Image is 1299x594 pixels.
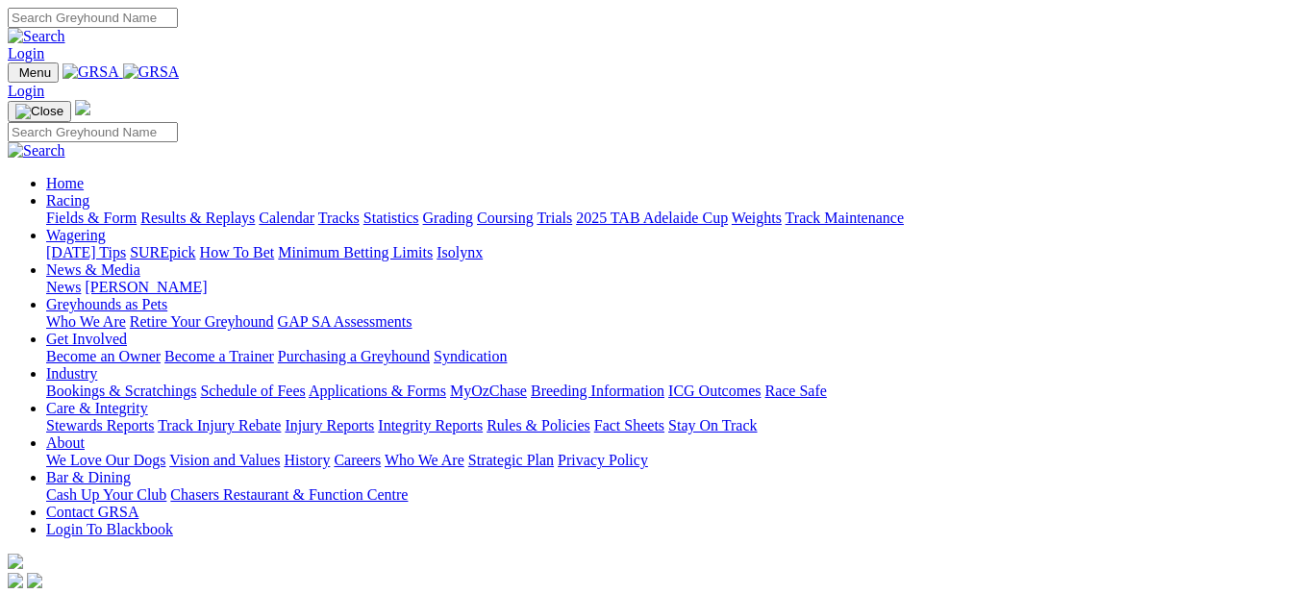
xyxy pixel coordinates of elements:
div: About [46,452,1291,469]
a: Bookings & Scratchings [46,383,196,399]
div: Wagering [46,244,1291,261]
a: Who We Are [46,313,126,330]
a: Race Safe [764,383,826,399]
img: Search [8,142,65,160]
a: Retire Your Greyhound [130,313,274,330]
a: ICG Outcomes [668,383,761,399]
img: logo-grsa-white.png [75,100,90,115]
a: Greyhounds as Pets [46,296,167,312]
a: Get Involved [46,331,127,347]
a: Racing [46,192,89,209]
a: Contact GRSA [46,504,138,520]
a: Track Maintenance [786,210,904,226]
span: Menu [19,65,51,80]
a: Wagering [46,227,106,243]
a: Syndication [434,348,507,364]
a: MyOzChase [450,383,527,399]
div: Bar & Dining [46,486,1291,504]
a: Applications & Forms [309,383,446,399]
a: SUREpick [130,244,195,260]
a: Coursing [477,210,534,226]
input: Search [8,122,178,142]
a: Bar & Dining [46,469,131,485]
a: Vision and Values [169,452,280,468]
a: Rules & Policies [487,417,590,433]
div: Racing [46,210,1291,227]
a: Statistics [363,210,419,226]
div: Industry [46,383,1291,400]
a: Calendar [259,210,314,226]
a: Chasers Restaurant & Function Centre [170,486,408,503]
img: facebook.svg [8,573,23,588]
a: Weights [732,210,782,226]
a: Strategic Plan [468,452,554,468]
a: Login [8,45,44,62]
div: News & Media [46,279,1291,296]
a: [DATE] Tips [46,244,126,260]
div: Care & Integrity [46,417,1291,434]
a: Trials [537,210,572,226]
a: Minimum Betting Limits [278,244,433,260]
a: [PERSON_NAME] [85,279,207,295]
a: Industry [46,365,97,382]
img: GRSA [123,63,180,81]
a: Stay On Track [668,417,757,433]
button: Toggle navigation [8,62,59,83]
a: Stewards Reports [46,417,154,433]
a: Grading [423,210,473,226]
a: Login To Blackbook [46,521,173,537]
div: Get Involved [46,348,1291,365]
a: Become a Trainer [164,348,274,364]
a: Results & Replays [140,210,255,226]
a: News & Media [46,261,140,278]
a: Who We Are [385,452,464,468]
a: About [46,434,85,451]
a: We Love Our Dogs [46,452,165,468]
a: Home [46,175,84,191]
a: Careers [334,452,381,468]
a: Fact Sheets [594,417,664,433]
a: News [46,279,81,295]
a: History [284,452,330,468]
img: Close [15,104,63,119]
a: Become an Owner [46,348,161,364]
a: Injury Reports [285,417,374,433]
a: Privacy Policy [558,452,648,468]
img: Search [8,28,65,45]
a: GAP SA Assessments [278,313,412,330]
img: logo-grsa-white.png [8,554,23,569]
a: Isolynx [437,244,483,260]
a: Fields & Form [46,210,137,226]
img: GRSA [62,63,119,81]
a: Track Injury Rebate [158,417,281,433]
a: Purchasing a Greyhound [278,348,430,364]
a: Schedule of Fees [200,383,305,399]
a: Integrity Reports [378,417,483,433]
input: Search [8,8,178,28]
div: Greyhounds as Pets [46,313,1291,331]
a: Care & Integrity [46,400,148,416]
a: Breeding Information [531,383,664,399]
a: Cash Up Your Club [46,486,166,503]
button: Toggle navigation [8,101,71,122]
img: twitter.svg [27,573,42,588]
a: Login [8,83,44,99]
a: How To Bet [200,244,275,260]
a: 2025 TAB Adelaide Cup [576,210,728,226]
a: Tracks [318,210,360,226]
